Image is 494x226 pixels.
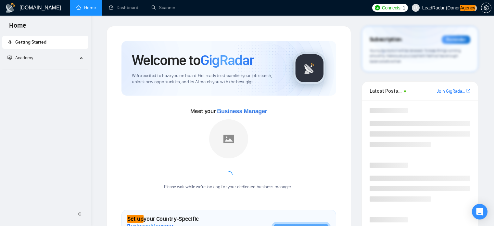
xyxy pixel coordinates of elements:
a: Join GigRadar Slack Community [437,88,465,95]
a: dashboardDashboard [109,5,138,10]
em: Set up [127,215,144,223]
a: homeHome [76,5,96,10]
span: Latest Posts from the GigRadar Community [370,87,402,95]
li: Academy Homepage [2,67,88,71]
em: Agency [460,5,476,11]
span: 1 [403,4,405,11]
button: setting [481,3,491,13]
span: Academy [7,55,33,60]
div: Reminder [442,35,470,44]
span: export [466,88,470,93]
div: Please wait while we're looking for your dedicated business manager... [160,184,298,190]
li: Getting Started [2,36,88,49]
span: user [413,6,418,10]
span: loading [225,171,233,179]
span: LeadRadar (Donor ) [422,6,477,10]
span: Meet your [190,108,267,115]
a: searchScanner [151,5,175,10]
span: Home [4,21,32,34]
img: gigradar-logo.png [293,52,326,85]
span: Academy [15,55,33,60]
a: setting [481,5,491,10]
span: We're excited to have you on board. Get ready to streamline your job search, unlock new opportuni... [132,73,283,85]
span: Business Manager [217,108,267,114]
span: Connects: [382,4,401,11]
span: Getting Started [15,39,46,45]
img: logo [5,3,16,13]
div: Open Intercom Messenger [472,204,488,219]
img: placeholder.png [209,119,248,158]
span: Subscription [370,34,402,45]
img: upwork-logo.png [375,5,380,10]
h1: Welcome to [132,51,254,69]
span: GigRadar [200,51,254,69]
a: export [466,88,470,94]
span: Your subscription will be renewed. To keep things running smoothly, make sure your payment method... [370,48,461,64]
span: double-left [77,211,84,217]
span: rocket [7,40,12,44]
span: fund-projection-screen [7,55,12,60]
